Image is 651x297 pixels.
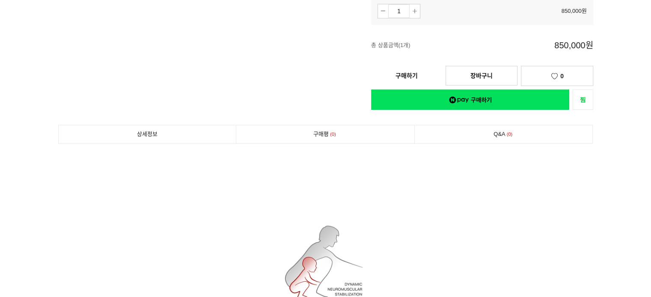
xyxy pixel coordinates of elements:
[562,8,587,14] span: 850,000원
[371,89,569,110] a: 새창
[415,125,593,143] a: Q&A0
[505,130,514,139] span: 0
[236,125,414,143] a: 구매평0
[371,31,483,59] span: 총 상품금액(1개)
[329,130,337,139] span: 0
[560,73,564,79] span: 0
[573,89,593,110] a: 새창
[446,66,517,85] a: 장바구니
[371,66,442,85] a: 구매하기
[521,66,593,86] a: 0
[483,31,593,59] span: 850,000원
[59,125,236,143] a: 상세정보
